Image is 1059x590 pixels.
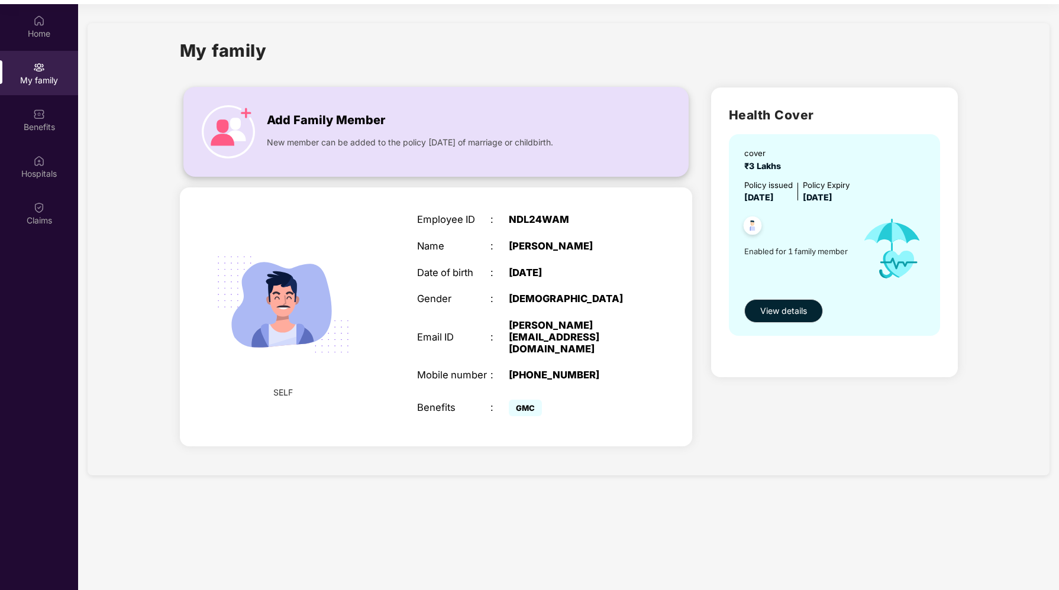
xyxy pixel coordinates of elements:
[490,241,509,252] div: :
[509,241,638,252] div: [PERSON_NAME]
[417,293,490,305] div: Gender
[201,223,365,387] img: svg+xml;base64,PHN2ZyB4bWxucz0iaHR0cDovL3d3dy53My5vcmcvMjAwMC9zdmciIHdpZHRoPSIyMjQiIGhlaWdodD0iMT...
[803,192,832,202] span: [DATE]
[738,213,767,242] img: svg+xml;base64,PHN2ZyB4bWxucz0iaHR0cDovL3d3dy53My5vcmcvMjAwMC9zdmciIHdpZHRoPSI0OC45NDMiIGhlaWdodD...
[33,15,45,27] img: svg+xml;base64,PHN2ZyBpZD0iSG9tZSIgeG1sbnM9Imh0dHA6Ly93d3cudzMub3JnLzIwMDAvc3ZnIiB3aWR0aD0iMjAiIG...
[509,267,638,279] div: [DATE]
[744,192,774,202] span: [DATE]
[490,267,509,279] div: :
[417,214,490,226] div: Employee ID
[417,267,490,279] div: Date of birth
[490,214,509,226] div: :
[33,61,45,73] img: svg+xml;base64,PHN2ZyB3aWR0aD0iMjAiIGhlaWdodD0iMjAiIHZpZXdCb3g9IjAgMCAyMCAyMCIgZmlsbD0ibm9uZSIgeG...
[490,293,509,305] div: :
[417,402,490,414] div: Benefits
[803,179,850,192] div: Policy Expiry
[33,202,45,213] img: svg+xml;base64,PHN2ZyBpZD0iQ2xhaW0iIHhtbG5zPSJodHRwOi8vd3d3LnczLm9yZy8yMDAwL3N2ZyIgd2lkdGg9IjIwIi...
[202,105,255,158] img: icon
[760,304,807,317] span: View details
[490,369,509,381] div: :
[490,332,509,343] div: :
[417,332,490,343] div: Email ID
[509,400,542,416] span: GMC
[417,369,490,381] div: Mobile number
[33,155,45,167] img: svg+xml;base64,PHN2ZyBpZD0iSG9zcGl0YWxzIiB4bWxucz0iaHR0cDovL3d3dy53My5vcmcvMjAwMC9zdmciIHdpZHRoPS...
[509,369,638,381] div: [PHONE_NUMBER]
[490,402,509,414] div: :
[744,161,786,171] span: ₹3 Lakhs
[273,386,293,399] span: SELF
[851,205,934,293] img: icon
[417,241,490,252] div: Name
[744,147,786,160] div: cover
[267,111,385,129] span: Add Family Member
[744,245,851,257] span: Enabled for 1 family member
[509,320,638,355] div: [PERSON_NAME][EMAIL_ADDRESS][DOMAIN_NAME]
[744,179,793,192] div: Policy issued
[509,214,638,226] div: NDL24WAM
[33,108,45,120] img: svg+xml;base64,PHN2ZyBpZD0iQmVuZWZpdHMiIHhtbG5zPSJodHRwOi8vd3d3LnczLm9yZy8yMDAwL3N2ZyIgd2lkdGg9Ij...
[267,136,553,149] span: New member can be added to the policy [DATE] of marriage or childbirth.
[729,105,940,125] h2: Health Cover
[180,37,267,64] h1: My family
[509,293,638,305] div: [DEMOGRAPHIC_DATA]
[744,299,823,323] button: View details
